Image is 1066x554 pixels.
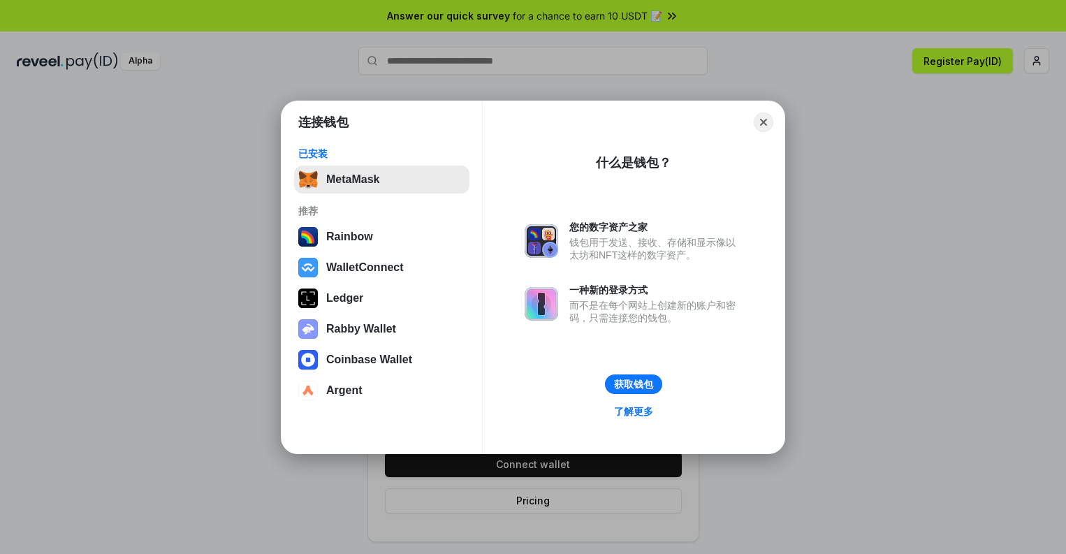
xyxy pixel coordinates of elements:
div: Rabby Wallet [326,323,396,335]
div: 什么是钱包？ [596,154,671,171]
div: WalletConnect [326,261,404,274]
div: Ledger [326,292,363,305]
img: svg+xml,%3Csvg%20xmlns%3D%22http%3A%2F%2Fwww.w3.org%2F2000%2Fsvg%22%20fill%3D%22none%22%20viewBox... [525,287,558,321]
button: MetaMask [294,166,469,194]
button: Argent [294,377,469,404]
button: 获取钱包 [605,374,662,394]
div: 一种新的登录方式 [569,284,743,296]
div: 推荐 [298,205,465,217]
div: 而不是在每个网站上创建新的账户和密码，只需连接您的钱包。 [569,299,743,324]
a: 了解更多 [606,402,662,421]
button: Coinbase Wallet [294,346,469,374]
img: svg+xml,%3Csvg%20xmlns%3D%22http%3A%2F%2Fwww.w3.org%2F2000%2Fsvg%22%20fill%3D%22none%22%20viewBox... [525,224,558,258]
div: 钱包用于发送、接收、存储和显示像以太坊和NFT这样的数字资产。 [569,236,743,261]
div: 您的数字资产之家 [569,221,743,233]
div: 获取钱包 [614,378,653,391]
img: svg+xml,%3Csvg%20width%3D%22120%22%20height%3D%22120%22%20viewBox%3D%220%200%20120%20120%22%20fil... [298,227,318,247]
img: svg+xml,%3Csvg%20width%3D%2228%22%20height%3D%2228%22%20viewBox%3D%220%200%2028%2028%22%20fill%3D... [298,350,318,370]
img: svg+xml,%3Csvg%20xmlns%3D%22http%3A%2F%2Fwww.w3.org%2F2000%2Fsvg%22%20width%3D%2228%22%20height%3... [298,289,318,308]
button: Close [754,112,773,132]
img: svg+xml,%3Csvg%20width%3D%2228%22%20height%3D%2228%22%20viewBox%3D%220%200%2028%2028%22%20fill%3D... [298,381,318,400]
button: Ledger [294,284,469,312]
div: MetaMask [326,173,379,186]
div: Coinbase Wallet [326,353,412,366]
button: WalletConnect [294,254,469,282]
button: Rabby Wallet [294,315,469,343]
div: 了解更多 [614,405,653,418]
div: Argent [326,384,363,397]
button: Rainbow [294,223,469,251]
div: Rainbow [326,231,373,243]
img: svg+xml,%3Csvg%20width%3D%2228%22%20height%3D%2228%22%20viewBox%3D%220%200%2028%2028%22%20fill%3D... [298,258,318,277]
img: svg+xml,%3Csvg%20fill%3D%22none%22%20height%3D%2233%22%20viewBox%3D%220%200%2035%2033%22%20width%... [298,170,318,189]
div: 已安装 [298,147,465,160]
img: svg+xml,%3Csvg%20xmlns%3D%22http%3A%2F%2Fwww.w3.org%2F2000%2Fsvg%22%20fill%3D%22none%22%20viewBox... [298,319,318,339]
h1: 连接钱包 [298,114,349,131]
